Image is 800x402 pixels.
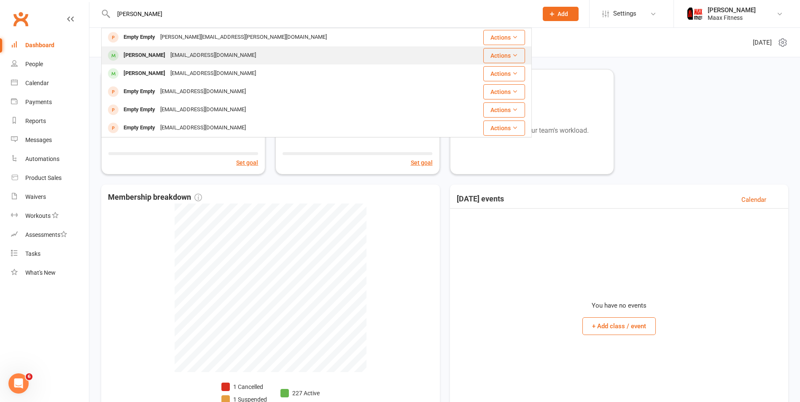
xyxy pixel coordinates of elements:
[483,121,525,136] button: Actions
[708,14,756,21] div: Maax Fitness
[25,193,46,200] div: Waivers
[10,8,31,29] a: Clubworx
[11,206,89,225] a: Workouts
[11,225,89,244] a: Assessments
[121,49,168,62] div: [PERSON_NAME]
[25,269,56,276] div: What's New
[741,195,766,205] a: Calendar
[168,49,259,62] div: [EMAIL_ADDRESS][DOMAIN_NAME]
[121,122,158,134] div: Empty Empty
[158,86,248,98] div: [EMAIL_ADDRESS][DOMAIN_NAME]
[592,300,646,311] p: You have no events
[558,11,568,17] span: Add
[11,169,89,188] a: Product Sales
[158,122,248,134] div: [EMAIL_ADDRESS][DOMAIN_NAME]
[25,99,52,105] div: Payments
[168,67,259,80] div: [EMAIL_ADDRESS][DOMAIN_NAME]
[108,191,202,204] span: Membership breakdown
[483,102,525,118] button: Actions
[25,250,40,257] div: Tasks
[25,174,62,181] div: Product Sales
[111,8,532,20] input: Search...
[543,7,579,21] button: Add
[8,373,29,394] iframe: Intercom live chat
[25,42,54,48] div: Dashboard
[613,4,636,23] span: Settings
[25,231,67,238] div: Assessments
[11,244,89,263] a: Tasks
[483,84,525,99] button: Actions
[457,125,607,136] p: Tasks let you manage your team's workload.
[121,31,158,43] div: Empty Empty
[158,104,248,116] div: [EMAIL_ADDRESS][DOMAIN_NAME]
[25,155,59,162] div: Automations
[25,137,52,143] div: Messages
[11,150,89,169] a: Automations
[11,93,89,112] a: Payments
[158,31,329,43] div: [PERSON_NAME][EMAIL_ADDRESS][PERSON_NAME][DOMAIN_NAME]
[11,263,89,282] a: What's New
[25,212,51,219] div: Workouts
[11,36,89,55] a: Dashboard
[121,67,168,80] div: [PERSON_NAME]
[708,6,756,14] div: [PERSON_NAME]
[483,66,525,81] button: Actions
[11,188,89,206] a: Waivers
[687,5,703,22] img: thumb_image1759205071.png
[11,55,89,74] a: People
[121,86,158,98] div: Empty Empty
[483,48,525,63] button: Actions
[11,131,89,150] a: Messages
[25,61,43,67] div: People
[25,80,49,86] div: Calendar
[280,389,320,398] li: 227 Active
[221,382,267,391] li: 1 Cancelled
[582,317,656,335] button: + Add class / event
[26,373,32,380] span: 6
[25,118,46,124] div: Reports
[457,195,504,205] h3: [DATE] events
[753,38,772,48] span: [DATE]
[236,158,258,167] button: Set goal
[483,30,525,45] button: Actions
[11,112,89,131] a: Reports
[11,74,89,93] a: Calendar
[121,104,158,116] div: Empty Empty
[411,158,433,167] button: Set goal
